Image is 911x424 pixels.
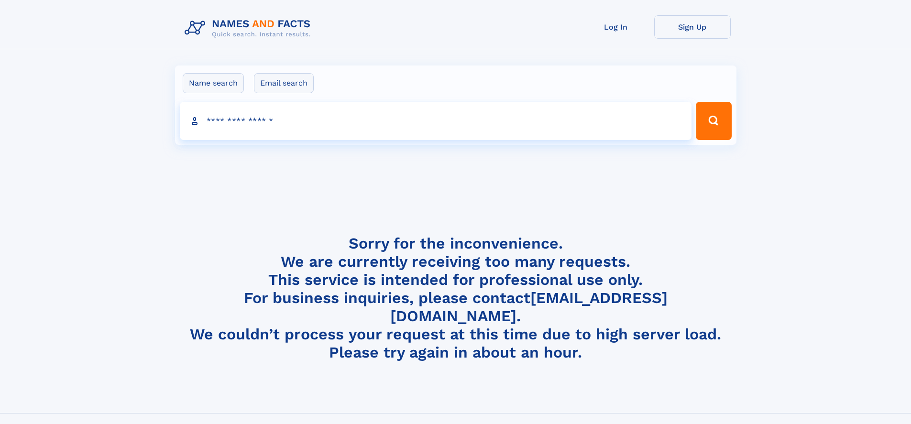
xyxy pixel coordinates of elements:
[254,73,314,93] label: Email search
[578,15,654,39] a: Log In
[181,234,731,362] h4: Sorry for the inconvenience. We are currently receiving too many requests. This service is intend...
[180,102,692,140] input: search input
[654,15,731,39] a: Sign Up
[696,102,731,140] button: Search Button
[181,15,318,41] img: Logo Names and Facts
[390,289,668,325] a: [EMAIL_ADDRESS][DOMAIN_NAME]
[183,73,244,93] label: Name search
